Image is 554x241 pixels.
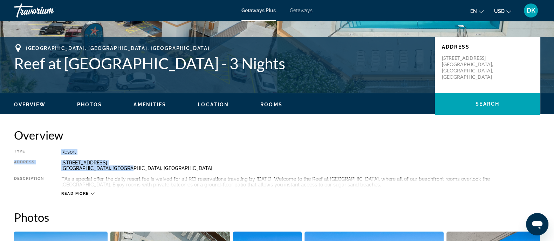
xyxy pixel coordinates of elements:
div: Address [14,160,44,171]
div: Resort [61,149,540,155]
button: Change currency [494,6,511,16]
div: [STREET_ADDRESS] [GEOGRAPHIC_DATA], [GEOGRAPHIC_DATA], [GEOGRAPHIC_DATA] [61,160,540,171]
button: Amenities [134,101,166,108]
p: [STREET_ADDRESS] [GEOGRAPHIC_DATA], [GEOGRAPHIC_DATA], [GEOGRAPHIC_DATA] [442,55,498,80]
button: Location [198,101,229,108]
button: Search [435,93,540,115]
span: en [470,8,477,14]
button: Overview [14,101,46,108]
div: Description [14,176,44,187]
button: Read more [61,191,95,196]
button: User Menu [522,3,540,18]
button: Change language [470,6,484,16]
iframe: Button to launch messaging window [526,213,548,235]
h2: Overview [14,128,540,142]
div: Type [14,149,44,155]
p: Address [442,44,533,50]
a: Travorium [14,1,84,20]
button: Photos [77,101,102,108]
a: Getaways Plus [241,8,276,13]
a: Getaways [290,8,313,13]
h1: Reef at [GEOGRAPHIC_DATA] - 3 Nights [14,54,428,72]
span: USD [494,8,505,14]
span: [GEOGRAPHIC_DATA], [GEOGRAPHIC_DATA], [GEOGRAPHIC_DATA] [26,45,210,51]
button: Rooms [260,101,282,108]
span: Read more [61,191,89,196]
span: DK [527,7,535,14]
div: **As a special offer, the daily resort fee is waived for all RCI reservations traveling by [DATE]... [61,176,540,187]
h2: Photos [14,210,540,224]
span: Search [476,101,499,107]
